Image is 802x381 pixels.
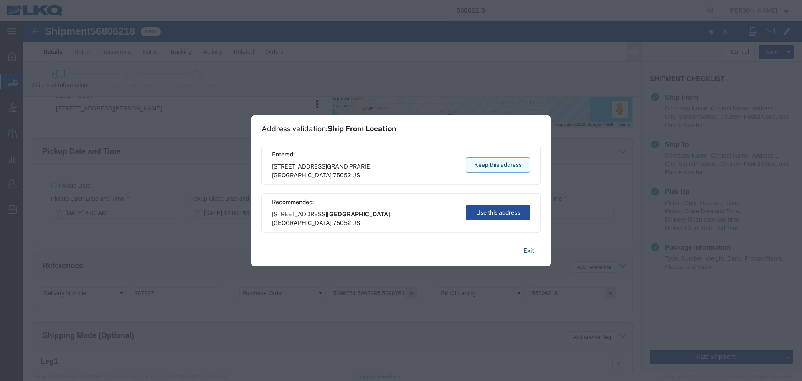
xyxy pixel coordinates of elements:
[466,205,530,220] button: Use this address
[466,157,530,173] button: Keep this address
[272,198,458,207] span: Recommended:
[272,172,332,179] span: [GEOGRAPHIC_DATA]
[272,210,458,228] span: [STREET_ADDRESS] ,
[272,162,458,180] span: [STREET_ADDRESS] ,
[261,124,396,133] h1: Address validation:
[272,220,332,226] span: [GEOGRAPHIC_DATA]
[333,220,351,226] span: 75052
[352,172,360,179] span: US
[517,243,541,258] button: Exit
[352,220,360,226] span: US
[327,163,370,170] span: GRAND PRARIE
[333,172,351,179] span: 75052
[327,124,396,133] span: Ship From Location
[272,150,458,159] span: Entered:
[327,211,390,217] span: [GEOGRAPHIC_DATA]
